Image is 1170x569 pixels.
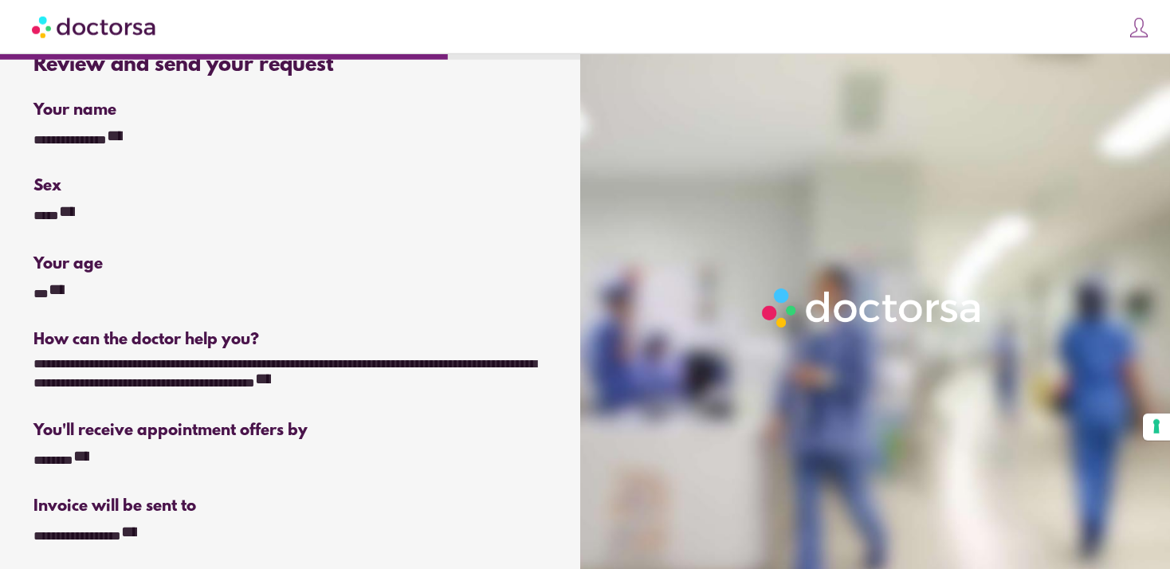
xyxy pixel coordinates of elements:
div: Review and send your request [33,53,550,77]
div: Your name [33,101,550,120]
img: icons8-customer-100.png [1128,17,1150,39]
button: Your consent preferences for tracking technologies [1143,414,1170,441]
div: Your age [33,255,289,273]
div: Sex [33,177,550,195]
img: Logo-Doctorsa-trans-White-partial-flat.png [756,282,990,334]
div: Invoice will be sent to [33,497,550,516]
div: How can the doctor help you? [33,331,550,349]
img: Doctorsa.com [32,9,158,45]
div: You'll receive appointment offers by [33,422,550,440]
